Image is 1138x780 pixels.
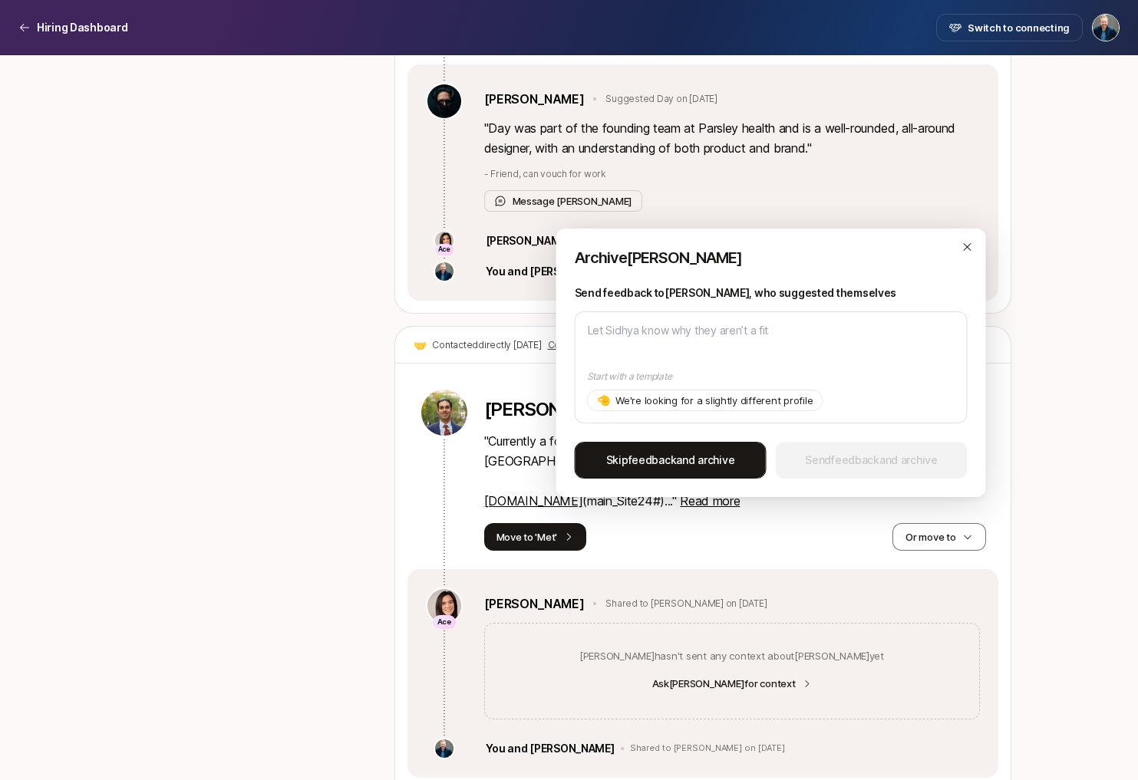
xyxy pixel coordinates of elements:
[575,442,767,479] button: Skipfeedbackand archive
[605,597,767,611] p: Shared to [PERSON_NAME] on [DATE]
[628,453,677,466] span: feedback
[548,338,608,352] button: Contact again
[680,493,740,508] span: Read more
[435,262,454,281] img: ACg8ocLS2l1zMprXYdipp7mfi5ZAPgYYEnnfB-SEFN0Ix-QHc6UIcGI=s160-c
[484,431,986,511] p: " Currently a founding designer at a venture-backed AI healthtech startup in [GEOGRAPHIC_DATA], l...
[1093,15,1119,41] img: Sagan Schultz
[432,338,541,352] p: Contacted [DATE]
[575,247,968,268] p: Archive [PERSON_NAME]
[484,493,583,508] a: [DOMAIN_NAME]
[484,523,587,551] button: Move to 'Met'
[37,18,128,37] p: Hiring Dashboard
[605,92,717,106] p: Suggested Day on [DATE]
[597,391,610,410] p: 🤏
[421,390,467,436] img: 525327bb_ad75_46a9_b325_bb84208c9bc5.jpg
[484,118,980,158] p: " Day was part of the founding team at Parsley health and is a well-rounded, all-around designer,...
[486,232,570,250] p: [PERSON_NAME]
[484,399,628,420] p: [PERSON_NAME]
[579,648,884,663] p: [PERSON_NAME] hasn't sent any context about [PERSON_NAME] yet
[484,594,585,614] a: [PERSON_NAME]
[643,673,821,694] button: Ask[PERSON_NAME]for context
[427,589,461,623] img: 71d7b91d_d7cb_43b4_a7ea_a9b2f2cc6e03.jpg
[892,523,985,551] button: Or move to
[484,89,585,109] a: [PERSON_NAME]
[484,167,980,181] p: - Friend, can vouch for work
[435,232,454,250] img: 71d7b91d_d7cb_43b4_a7ea_a9b2f2cc6e03.jpg
[435,739,454,758] img: ACg8ocLS2l1zMprXYdipp7mfi5ZAPgYYEnnfB-SEFN0Ix-QHc6UIcGI=s160-c
[630,743,785,754] p: Shared to [PERSON_NAME] on [DATE]
[968,20,1070,35] span: Switch to connecting
[486,739,615,758] p: You and [PERSON_NAME]
[575,284,968,302] p: Send feedback to [PERSON_NAME] , who suggested themselves
[414,336,427,354] span: 🤝
[478,339,511,351] span: directly
[437,616,452,629] p: Ace
[615,393,813,408] p: We're looking for a slightly different profile
[484,190,643,212] button: Message [PERSON_NAME]
[587,370,955,383] p: Start with a template
[427,84,461,118] img: 47dd0b03_c0d6_4f76_830b_b248d182fe69.jpg
[936,14,1083,41] button: Switch to connecting
[606,451,735,469] span: Skip and archive
[438,245,451,255] p: Ace
[1092,14,1120,41] button: Sagan Schultz
[486,262,615,281] p: You and [PERSON_NAME]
